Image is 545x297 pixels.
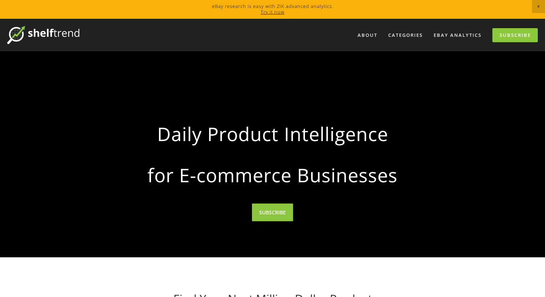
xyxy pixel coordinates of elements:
div: Categories [384,29,427,41]
a: eBay Analytics [429,29,486,41]
a: Try it now [261,9,284,15]
a: Subscribe [492,28,538,42]
a: About [353,29,382,41]
a: SUBSCRIBE [252,204,293,221]
img: ShelfTrend [7,26,79,44]
strong: for E-commerce Businesses [112,158,433,192]
strong: Daily Product Intelligence [112,117,433,151]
